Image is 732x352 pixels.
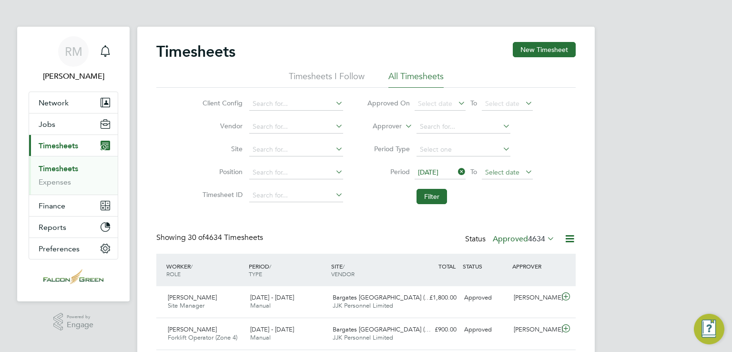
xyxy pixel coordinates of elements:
input: Search for... [249,166,343,179]
span: Site Manager [168,301,204,310]
span: JJK Personnel Limited [333,301,393,310]
li: All Timesheets [388,71,444,88]
div: STATUS [460,258,510,275]
input: Select one [417,143,510,156]
input: Search for... [249,97,343,111]
span: Timesheets [39,141,78,150]
label: Period [367,167,410,176]
div: Status [465,233,557,246]
div: Approved [460,290,510,306]
span: Network [39,98,69,107]
span: TYPE [249,270,262,278]
a: Expenses [39,177,71,186]
a: Go to home page [29,269,118,284]
span: Jobs [39,120,55,129]
label: Site [200,145,243,153]
span: Manual [250,301,271,310]
span: To [468,97,480,109]
span: 30 of [188,233,205,242]
span: [DATE] - [DATE] [250,325,294,333]
span: [PERSON_NAME] [168,293,217,301]
span: RM [65,45,82,58]
span: Reports [39,223,66,232]
span: 4634 Timesheets [188,233,263,242]
label: Approved On [367,99,410,107]
div: [PERSON_NAME] [510,322,559,338]
div: WORKER [164,258,246,282]
span: [PERSON_NAME] [168,325,217,333]
span: 4634 [528,234,545,244]
span: To [468,166,480,178]
div: £900.00 [411,322,460,338]
label: Approver [359,122,402,131]
span: / [191,262,193,270]
img: falcongreen-logo-retina.png [43,269,103,284]
div: Timesheets [29,156,118,195]
button: Timesheets [29,135,118,156]
a: Timesheets [39,164,78,173]
span: ROLE [166,270,181,278]
label: Vendor [200,122,243,130]
button: Reports [29,217,118,238]
button: Jobs [29,114,118,135]
span: Bargates [GEOGRAPHIC_DATA] (… [333,293,431,301]
span: Powered by [67,313,93,321]
span: Preferences [39,244,80,253]
span: Engage [67,321,93,329]
span: Finance [39,201,65,210]
nav: Main navigation [17,27,130,301]
label: Position [200,167,243,176]
label: Timesheet ID [200,190,243,199]
button: Preferences [29,238,118,259]
span: [DATE] [418,168,438,176]
button: Network [29,92,118,113]
span: [DATE] - [DATE] [250,293,294,301]
span: Manual [250,333,271,342]
div: £1,800.00 [411,290,460,306]
span: / [269,262,271,270]
button: Filter [417,189,447,204]
button: New Timesheet [513,42,576,57]
span: / [343,262,345,270]
span: Bargates [GEOGRAPHIC_DATA] (… [333,325,431,333]
label: Client Config [200,99,243,107]
input: Search for... [249,120,343,134]
span: Select date [418,99,452,108]
span: JJK Personnel Limited [333,333,393,342]
a: RM[PERSON_NAME] [29,36,118,82]
input: Search for... [417,120,510,134]
button: Finance [29,195,118,216]
div: SITE [329,258,411,282]
li: Timesheets I Follow [289,71,365,88]
a: Powered byEngage [53,313,94,331]
span: TOTAL [438,262,456,270]
span: Select date [485,168,519,176]
span: Select date [485,99,519,108]
span: Roisin Murphy [29,71,118,82]
div: APPROVER [510,258,559,275]
input: Search for... [249,189,343,202]
label: Approved [493,234,555,244]
input: Search for... [249,143,343,156]
button: Engage Resource Center [694,314,724,344]
div: PERIOD [246,258,329,282]
div: Showing [156,233,265,243]
div: [PERSON_NAME] [510,290,559,306]
h2: Timesheets [156,42,235,61]
span: Forklift Operator (Zone 4) [168,333,237,342]
span: VENDOR [331,270,355,278]
label: Period Type [367,145,410,153]
div: Approved [460,322,510,338]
